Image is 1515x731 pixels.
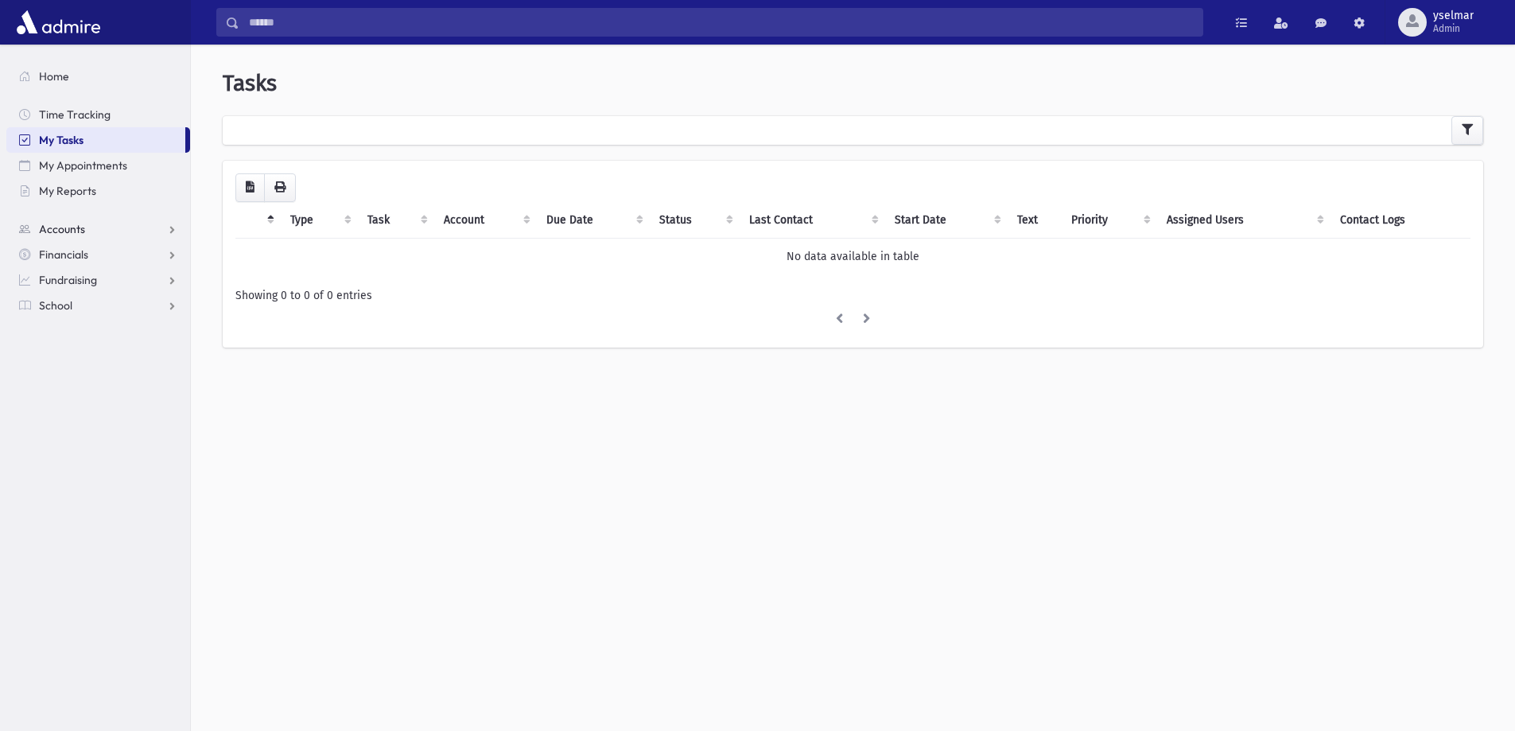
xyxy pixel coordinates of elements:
[281,202,358,239] th: Type: activate to sort column ascending
[650,202,740,239] th: Status: activate to sort column ascending
[39,247,88,262] span: Financials
[740,202,885,239] th: Last Contact: activate to sort column ascending
[1433,10,1474,22] span: yselmar
[235,287,1470,304] div: Showing 0 to 0 of 0 entries
[6,178,190,204] a: My Reports
[39,273,97,287] span: Fundraising
[434,202,537,239] th: Account : activate to sort column ascending
[235,173,265,202] button: CSV
[1008,202,1062,239] th: Text
[6,242,190,267] a: Financials
[537,202,650,239] th: Due Date: activate to sort column ascending
[6,293,190,318] a: School
[1330,202,1470,239] th: Contact Logs
[39,158,127,173] span: My Appointments
[1062,202,1157,239] th: Priority: activate to sort column ascending
[6,153,190,178] a: My Appointments
[39,133,84,147] span: My Tasks
[39,69,69,84] span: Home
[1433,22,1474,35] span: Admin
[6,216,190,242] a: Accounts
[264,173,296,202] button: Print
[235,238,1470,274] td: No data available in table
[239,8,1202,37] input: Search
[223,70,277,96] span: Tasks
[39,222,85,236] span: Accounts
[39,184,96,198] span: My Reports
[13,6,104,38] img: AdmirePro
[1157,202,1330,239] th: Assigned Users: activate to sort column ascending
[39,298,72,313] span: School
[39,107,111,122] span: Time Tracking
[6,64,190,89] a: Home
[358,202,434,239] th: Task: activate to sort column ascending
[885,202,1007,239] th: Start Date: activate to sort column ascending
[6,102,190,127] a: Time Tracking
[6,127,185,153] a: My Tasks
[6,267,190,293] a: Fundraising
